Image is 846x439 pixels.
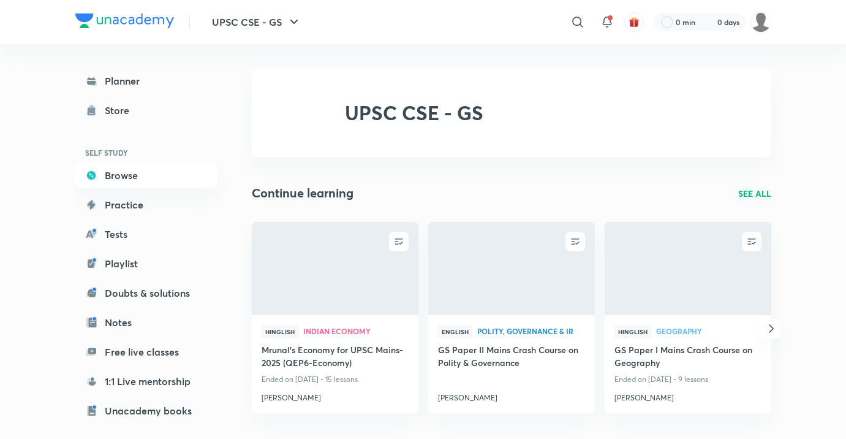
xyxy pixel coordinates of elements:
a: Geography [656,327,761,336]
h2: Continue learning [252,184,353,202]
a: Practice [75,193,217,217]
a: GS Paper I Mains Crash Course on Geography [614,343,761,372]
button: avatar [624,12,644,32]
span: Hinglish [262,325,298,338]
img: avatar [629,17,640,28]
a: Notes [75,310,217,335]
a: GS Paper II Mains Crash Course on Polity & Governance [438,343,585,372]
img: Company Logo [75,13,174,28]
a: Playlist [75,251,217,276]
a: [PERSON_NAME] [614,387,761,403]
a: Company Logo [75,13,174,31]
a: new-thumbnail [252,222,418,315]
h6: SELF STUDY [75,142,217,163]
a: Browse [75,163,217,188]
img: new-thumbnail [603,221,772,316]
span: English [438,325,472,338]
p: Ended on [DATE] • 15 lessons [262,372,409,387]
a: Doubts & solutions [75,281,217,305]
h2: UPSC CSE - GS [345,101,483,124]
a: Planner [75,69,217,93]
span: Hinglish [614,325,651,338]
a: 1:1 Live mentorship [75,369,217,394]
p: Ended on [DATE] • 9 lessons [614,372,761,387]
a: Mrunal’s Economy for UPSC Mains-2025 (QEP6-Economy) [262,343,409,372]
a: Free live classes [75,340,217,364]
a: [PERSON_NAME] [262,387,409,403]
img: streak [703,16,715,28]
a: Tests [75,222,217,246]
button: UPSC CSE - GS [205,10,309,34]
img: new-thumbnail [426,221,596,316]
div: Store [105,103,137,118]
a: Indian Economy [303,327,409,336]
img: UPSC CSE - GS [281,93,320,132]
a: Unacademy books [75,399,217,423]
a: SEE ALL [738,187,771,200]
a: new-thumbnail [605,222,771,315]
a: Polity, Governance & IR [477,327,585,336]
span: Polity, Governance & IR [477,327,585,335]
a: new-thumbnail [428,222,595,315]
a: Store [75,98,217,123]
img: Ajit [750,12,771,32]
a: [PERSON_NAME] [438,387,585,403]
span: Geography [656,327,761,335]
span: Indian Economy [303,327,409,335]
img: new-thumbnail [250,221,420,316]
